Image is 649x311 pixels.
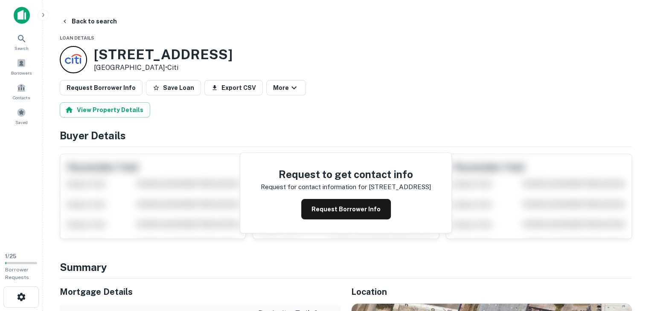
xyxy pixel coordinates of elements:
[94,63,233,73] p: [GEOGRAPHIC_DATA] •
[3,55,40,78] a: Borrowers
[351,285,632,298] h5: Location
[261,167,431,182] h4: Request to get contact info
[301,199,391,219] button: Request Borrower Info
[60,285,341,298] h5: Mortgage Details
[15,119,28,126] span: Saved
[13,94,30,101] span: Contacts
[11,69,32,76] span: Borrowers
[58,14,120,29] button: Back to search
[3,80,40,103] a: Contacts
[261,182,367,192] p: Request for contact information for
[606,243,649,284] iframe: Chat Widget
[5,253,16,259] span: 1 / 25
[60,259,632,275] h4: Summary
[204,80,263,95] button: Export CSV
[15,45,29,52] span: Search
[14,7,30,24] img: capitalize-icon.png
[369,182,431,192] p: [STREET_ADDRESS]
[60,80,143,95] button: Request Borrower Info
[60,128,632,143] h4: Buyer Details
[146,80,201,95] button: Save Loan
[3,30,40,53] a: Search
[3,104,40,127] a: Saved
[5,267,29,280] span: Borrower Requests
[60,102,150,118] button: View Property Details
[60,35,94,40] span: Loan Details
[266,80,306,95] button: More
[167,63,178,72] a: Citi
[94,46,233,63] h3: [STREET_ADDRESS]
